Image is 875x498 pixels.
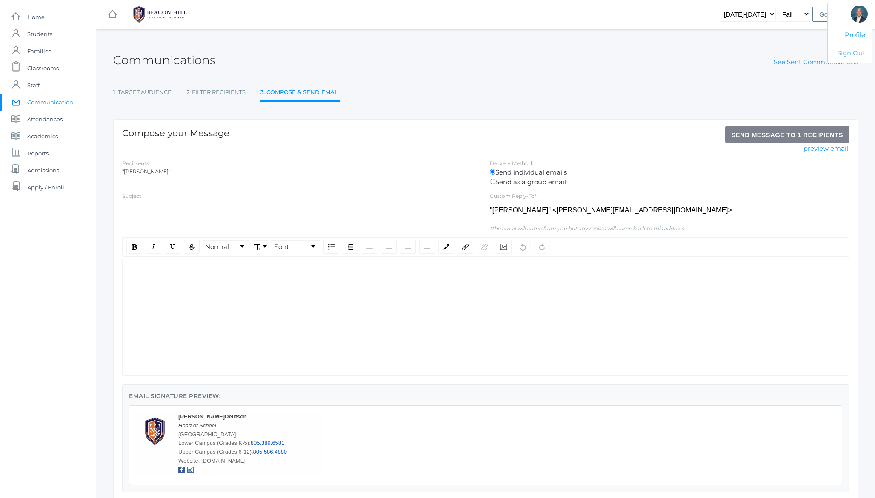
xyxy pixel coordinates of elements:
[128,4,192,25] img: 1_BHCALogos-05.png
[490,168,849,177] label: Send individual emails
[400,240,416,254] div: Right
[252,240,269,253] div: rdw-dropdown
[251,240,270,254] div: rdw-font-size-control
[129,392,220,399] span: Email Signature Preview:
[205,242,229,252] span: Normal
[203,240,249,253] div: rdw-dropdown
[260,84,340,102] a: 3. Compose & Send Email
[323,240,339,254] div: Unordered
[186,84,246,101] a: 2. Filter Recipients
[146,240,161,254] div: Italic
[731,131,843,138] span: Send Message to 1 recipients
[494,240,513,254] div: rdw-image-control
[274,242,289,252] span: Font
[456,240,494,254] div: rdw-link-control
[122,237,849,376] div: rdw-wrapper
[136,412,835,476] iframe: Email Signature Preview
[113,54,215,67] h2: Communications
[851,6,868,23] div: Denny Deutsch
[27,9,45,26] span: Home
[122,168,170,175] span: nina.abdulla@gmail.com
[513,240,552,254] div: rdw-history-control
[203,241,249,253] a: Block Type
[113,84,172,101] a: 1. Target Audience
[419,240,435,254] div: Justify
[27,43,51,60] span: Families
[270,240,322,254] div: rdw-font-family-control
[496,240,512,254] div: Image
[322,240,360,254] div: rdw-list-control
[122,160,150,166] label: Recipients:
[125,240,201,254] div: rdw-inline-control
[725,126,849,143] button: Send Message to 1 recipients
[437,240,456,254] div: rdw-color-picker
[252,241,269,253] a: Font Size
[477,240,492,254] div: Unlink
[490,201,849,220] input: "Full Name" <email@email.com>
[490,169,495,175] input: Send individual emails
[490,160,533,166] label: Delivery Method:
[27,60,59,77] span: Classrooms
[362,240,377,254] div: Left
[490,179,495,184] input: Send as a group email
[272,240,320,253] div: rdw-dropdown
[122,237,849,257] div: rdw-toolbar
[129,268,842,278] div: rdw-editor
[774,58,858,66] a: See Sent Communications
[27,145,49,162] span: Reports
[458,240,473,254] div: Link
[812,7,835,22] input: Go
[804,144,848,152] span: preview email
[515,240,531,254] div: Undo
[490,193,537,199] label: Custom Reply-To*
[490,177,849,187] label: Send as a group email
[343,240,358,254] div: Ordered
[490,225,685,232] em: *the email will come from you but any replies will come back to this address.
[201,240,251,254] div: rdw-block-control
[360,240,437,254] div: rdw-textalign-control
[828,26,872,44] a: Profile
[27,162,59,179] span: Admissions
[272,241,320,253] a: Font
[828,44,872,63] a: Sign Out
[165,240,180,254] div: Underline
[126,240,142,254] div: Bold
[27,179,64,196] span: Apply / Enroll
[122,193,141,199] label: Subject
[27,77,40,94] span: Staff
[27,111,63,128] span: Attendances
[184,240,200,254] div: Strikethrough
[27,128,58,145] span: Academics
[27,94,73,111] span: Communication
[381,240,397,254] div: Center
[534,240,550,254] div: Redo
[27,26,52,43] span: Students
[122,128,229,143] h1: Compose your Message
